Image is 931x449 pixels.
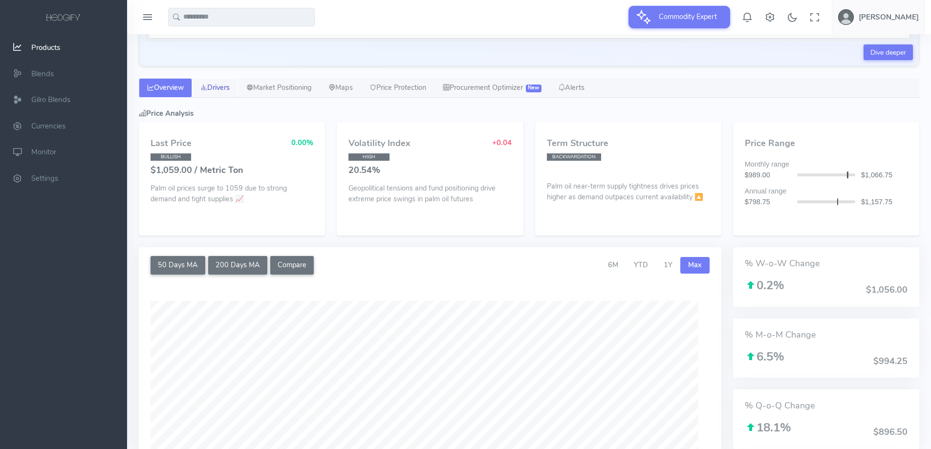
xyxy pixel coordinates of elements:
span: 0.00% [291,138,313,148]
h5: [PERSON_NAME] [859,13,919,21]
span: BACKWARDATION [547,153,601,161]
div: $798.75 [739,197,797,208]
h4: $896.50 [873,428,908,437]
span: Max [688,260,702,270]
span: 18.1% [745,420,791,435]
span: +0.04 [492,138,512,148]
a: Market Positioning [238,78,320,98]
span: 1Y [664,260,672,270]
div: $989.00 [739,170,797,181]
p: Palm oil prices surge to 1059 due to strong demand and tight supplies 📈 [151,183,313,204]
h4: % M-o-M Change [745,330,908,340]
span: 0.2% [745,278,784,293]
img: user-image [838,9,854,25]
a: Overview [139,78,192,98]
p: Palm oil near-term supply tightness drives prices higher as demand outpaces current availability 🔼 [547,178,710,202]
span: Monitor [31,148,56,157]
a: Alerts [550,78,593,98]
span: Products [31,43,60,52]
h4: % W-o-W Change [745,259,908,269]
h4: $994.25 [873,357,908,366]
span: 6M [608,260,618,270]
h4: Price Range [745,139,908,149]
span: Settings [31,173,58,183]
span: New [526,85,541,92]
p: Geopolitical tensions and fund positioning drive extreme price swings in palm oil futures [348,183,511,204]
h4: Last Price [151,139,192,149]
div: $1,157.75 [855,197,913,208]
h4: $1,056.00 [866,285,908,295]
span: Commodity Expert [653,6,723,27]
div: Annual range [739,186,913,197]
button: 50 Days MA [151,256,205,275]
a: Dive deeper [864,44,913,60]
span: YTD [634,260,648,270]
h4: % Q-o-Q Change [745,401,908,411]
a: Procurement Optimizer [434,78,550,98]
span: Currencies [31,121,65,131]
a: Commodity Expert [628,12,730,21]
span: Blends [31,69,54,79]
button: Commodity Expert [628,6,730,28]
button: Compare [270,256,314,275]
div: $1,066.75 [855,170,913,181]
span: BULLISH [151,153,191,161]
h4: 20.54% [348,166,511,175]
a: Drivers [192,78,238,98]
img: logo [44,13,83,23]
h5: Price Analysis [139,109,919,117]
span: 6.5% [745,349,784,364]
span: Gilro Blends [31,95,70,105]
h4: Volatility Index [348,139,411,149]
a: Price Protection [361,78,434,98]
span: HIGH [348,153,389,161]
a: Maps [320,78,361,98]
button: 200 Days MA [208,256,267,275]
h4: $1,059.00 / Metric Ton [151,166,313,175]
h4: Term Structure [547,139,710,149]
div: Monthly range [739,159,913,170]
